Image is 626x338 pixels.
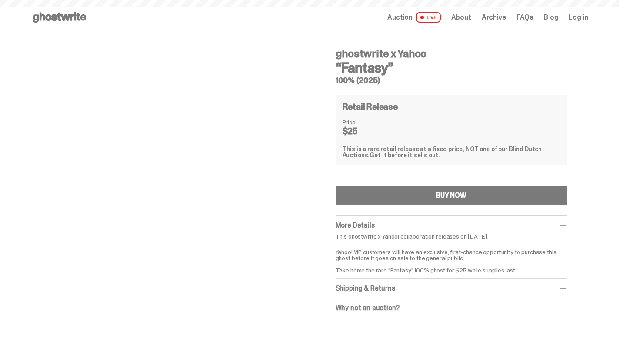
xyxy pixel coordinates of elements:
[343,127,386,136] dd: $25
[336,61,567,75] h3: “Fantasy”
[343,146,560,158] div: This is a rare retail release at a fixed price, NOT one of our Blind Dutch Auctions.
[343,119,386,125] dt: Price
[569,14,588,21] a: Log in
[336,76,567,84] h5: 100% (2025)
[336,49,567,59] h4: ghostwrite x Yahoo
[436,192,466,199] div: BUY NOW
[336,233,567,239] p: This ghostwrite x Yahoo! collaboration releases on [DATE].
[336,221,375,230] span: More Details
[516,14,533,21] a: FAQs
[336,284,567,293] div: Shipping & Returns
[336,243,567,273] p: Yahoo! VIP customers will have an exclusive, first-chance opportunity to purchase this ghost befo...
[451,14,471,21] a: About
[387,14,413,21] span: Auction
[482,14,506,21] a: Archive
[416,12,441,23] span: LIVE
[336,304,567,312] div: Why not an auction?
[343,103,398,111] h4: Retail Release
[336,186,567,205] button: BUY NOW
[387,12,440,23] a: Auction LIVE
[544,14,558,21] a: Blog
[370,151,440,159] span: Get it before it sells out.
